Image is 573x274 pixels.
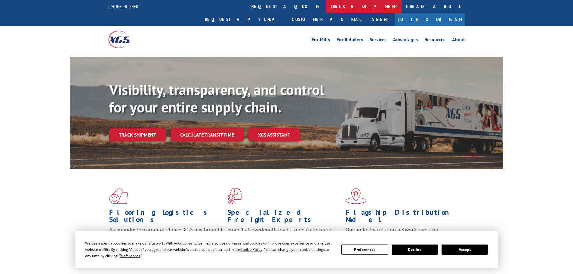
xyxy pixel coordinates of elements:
a: Advantages [393,37,418,44]
div: We use essential cookies to make our site work. With your consent, we may also use non-essential ... [85,240,334,259]
h1: Specialized Freight Experts [227,209,341,226]
a: About [452,37,465,44]
img: xgs-icon-focused-on-flooring-red [227,188,242,204]
b: Visibility, transparency, and control for your entire supply chain. [109,80,324,116]
a: Agent [365,13,395,26]
a: Track shipment [109,128,166,141]
h1: Flooring Logistics Solutions [109,209,223,226]
button: Accept [442,245,488,255]
img: xgs-icon-flagship-distribution-model-red [346,188,366,204]
a: Join Our Team [395,13,465,26]
button: Preferences [341,245,388,255]
a: Calculate transit time [171,128,244,141]
a: For Retailers [337,37,363,44]
h1: Flagship Distribution Model [346,209,459,226]
a: Customer Portal [287,13,365,26]
div: Cookie Consent Prompt [75,231,498,268]
span: Cookie Policy [240,247,262,252]
span: Our agile distribution network gives you nationwide inventory management on demand. [346,226,456,240]
a: Services [370,37,387,44]
button: Decline [392,245,438,255]
span: Preferences [120,253,140,258]
a: For Mills [312,37,330,44]
img: xgs-icon-total-supply-chain-intelligence-red [109,188,128,204]
a: Resources [424,37,445,44]
a: [PHONE_NUMBER] [108,3,140,9]
a: XGS ASSISTANT [248,128,300,141]
p: From 123 overlength loads to delicate cargo, our experienced staff knows the best way to move you... [227,226,341,253]
a: Request a pickup [200,13,287,26]
span: As an industry carrier of choice, XGS has brought innovation and dedication to flooring logistics... [109,226,223,248]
